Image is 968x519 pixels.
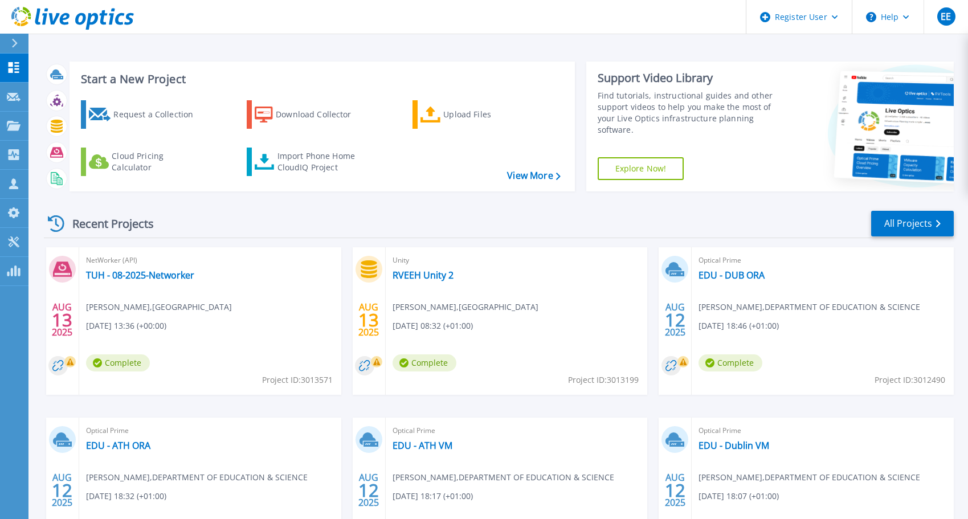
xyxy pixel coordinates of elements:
[86,301,232,313] span: [PERSON_NAME] , [GEOGRAPHIC_DATA]
[113,103,205,126] div: Request a Collection
[277,150,366,173] div: Import Phone Home CloudIQ Project
[393,254,641,267] span: Unity
[941,12,951,21] span: EE
[81,100,208,129] a: Request a Collection
[393,354,456,371] span: Complete
[358,299,379,341] div: AUG 2025
[664,469,686,511] div: AUG 2025
[598,157,684,180] a: Explore Now!
[86,269,194,281] a: TUH - 08-2025-Networker
[86,354,150,371] span: Complete
[699,440,769,451] a: EDU - Dublin VM
[81,73,560,85] h3: Start a New Project
[52,315,72,325] span: 13
[699,254,947,267] span: Optical Prime
[358,469,379,511] div: AUG 2025
[443,103,534,126] div: Upload Files
[699,354,762,371] span: Complete
[393,320,473,332] span: [DATE] 08:32 (+01:00)
[276,103,367,126] div: Download Collector
[358,315,379,325] span: 13
[86,490,166,502] span: [DATE] 18:32 (+01:00)
[51,299,73,341] div: AUG 2025
[699,320,779,332] span: [DATE] 18:46 (+01:00)
[699,471,920,484] span: [PERSON_NAME] , DEPARTMENT OF EDUCATION & SCIENCE
[699,269,765,281] a: EDU - DUB ORA
[393,471,614,484] span: [PERSON_NAME] , DEPARTMENT OF EDUCATION & SCIENCE
[44,210,169,238] div: Recent Projects
[665,485,685,495] span: 12
[699,301,920,313] span: [PERSON_NAME] , DEPARTMENT OF EDUCATION & SCIENCE
[568,374,639,386] span: Project ID: 3013199
[262,374,333,386] span: Project ID: 3013571
[112,150,203,173] div: Cloud Pricing Calculator
[665,315,685,325] span: 12
[52,485,72,495] span: 12
[247,100,374,129] a: Download Collector
[393,301,538,313] span: [PERSON_NAME] , [GEOGRAPHIC_DATA]
[86,424,334,437] span: Optical Prime
[412,100,540,129] a: Upload Files
[51,469,73,511] div: AUG 2025
[598,71,784,85] div: Support Video Library
[393,490,473,502] span: [DATE] 18:17 (+01:00)
[664,299,686,341] div: AUG 2025
[875,374,945,386] span: Project ID: 3012490
[86,320,166,332] span: [DATE] 13:36 (+00:00)
[871,211,954,236] a: All Projects
[393,424,641,437] span: Optical Prime
[699,424,947,437] span: Optical Prime
[86,254,334,267] span: NetWorker (API)
[393,269,454,281] a: RVEEH Unity 2
[86,440,150,451] a: EDU - ATH ORA
[393,440,452,451] a: EDU - ATH VM
[507,170,560,181] a: View More
[81,148,208,176] a: Cloud Pricing Calculator
[598,90,784,136] div: Find tutorials, instructional guides and other support videos to help you make the most of your L...
[358,485,379,495] span: 12
[699,490,779,502] span: [DATE] 18:07 (+01:00)
[86,471,308,484] span: [PERSON_NAME] , DEPARTMENT OF EDUCATION & SCIENCE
